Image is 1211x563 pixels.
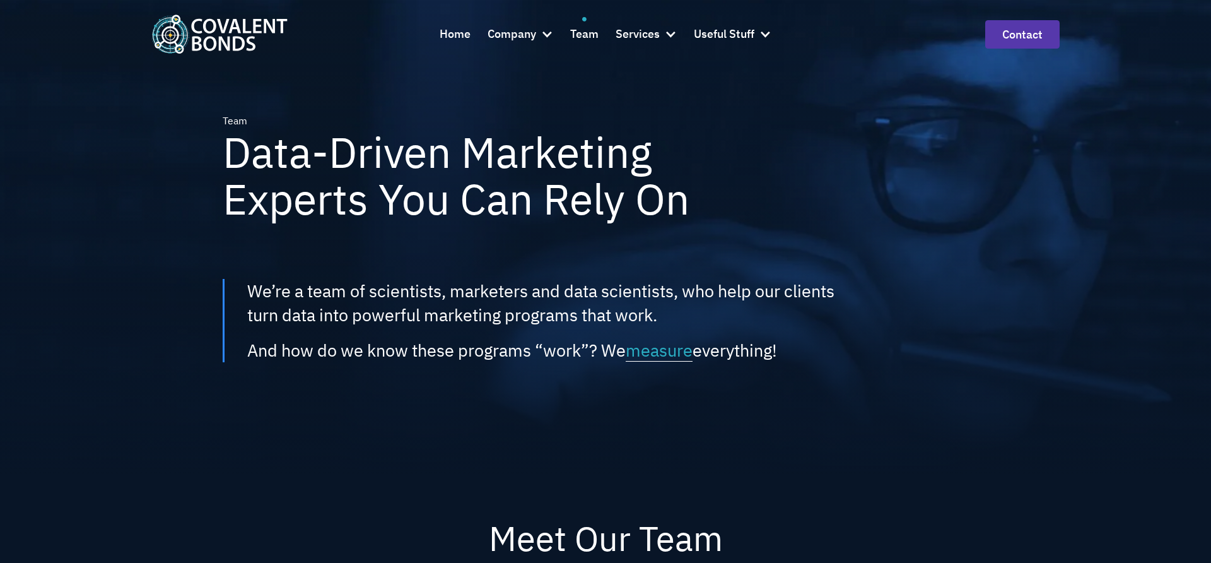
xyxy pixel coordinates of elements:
[151,15,288,53] img: Covalent Bonds White / Teal Logo
[1148,502,1211,563] iframe: Chat Widget
[247,338,777,362] div: And how do we know these programs “work”? We everything!
[570,25,599,44] div: Team
[488,25,536,44] div: Company
[694,17,771,51] div: Useful Stuff
[985,20,1060,49] a: contact
[626,339,693,362] span: measure
[242,521,969,555] h2: Meet Our Team
[223,114,247,129] div: Team
[616,25,660,44] div: Services
[694,25,754,44] div: Useful Stuff
[616,17,677,51] div: Services
[247,279,836,327] div: We’re a team of scientists, marketers and data scientists, who help our clients turn data into po...
[440,17,471,51] a: Home
[223,129,788,223] h1: Data-Driven Marketing Experts You Can Rely On
[488,17,553,51] div: Company
[440,25,471,44] div: Home
[570,17,599,51] a: Team
[151,15,288,53] a: home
